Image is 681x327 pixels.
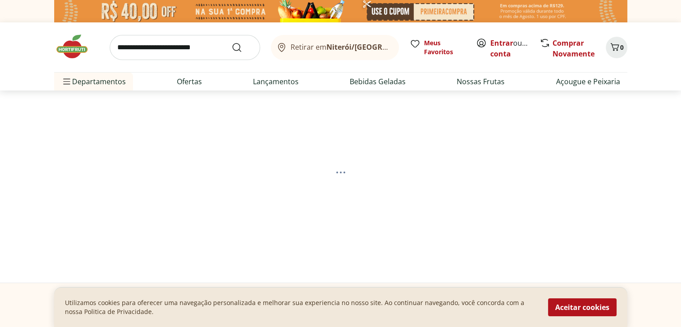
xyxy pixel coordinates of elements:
a: Bebidas Geladas [350,76,406,87]
p: Utilizamos cookies para oferecer uma navegação personalizada e melhorar sua experiencia no nosso ... [65,298,537,316]
button: Carrinho [606,37,627,58]
span: 0 [620,43,624,52]
input: search [110,35,260,60]
button: Aceitar cookies [548,298,617,316]
span: Meus Favoritos [424,39,465,56]
a: Lançamentos [253,76,299,87]
span: ou [490,38,530,59]
button: Menu [61,71,72,92]
a: Nossas Frutas [457,76,505,87]
span: Departamentos [61,71,126,92]
a: Açougue e Peixaria [556,76,620,87]
span: Retirar em [291,43,390,51]
button: Submit Search [231,42,253,53]
a: Meus Favoritos [410,39,465,56]
a: Comprar Novamente [553,38,595,59]
button: Retirar emNiterói/[GEOGRAPHIC_DATA] [271,35,399,60]
a: Ofertas [177,76,202,87]
a: Criar conta [490,38,540,59]
a: Entrar [490,38,513,48]
img: Hortifruti [54,33,99,60]
b: Niterói/[GEOGRAPHIC_DATA] [326,42,428,52]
